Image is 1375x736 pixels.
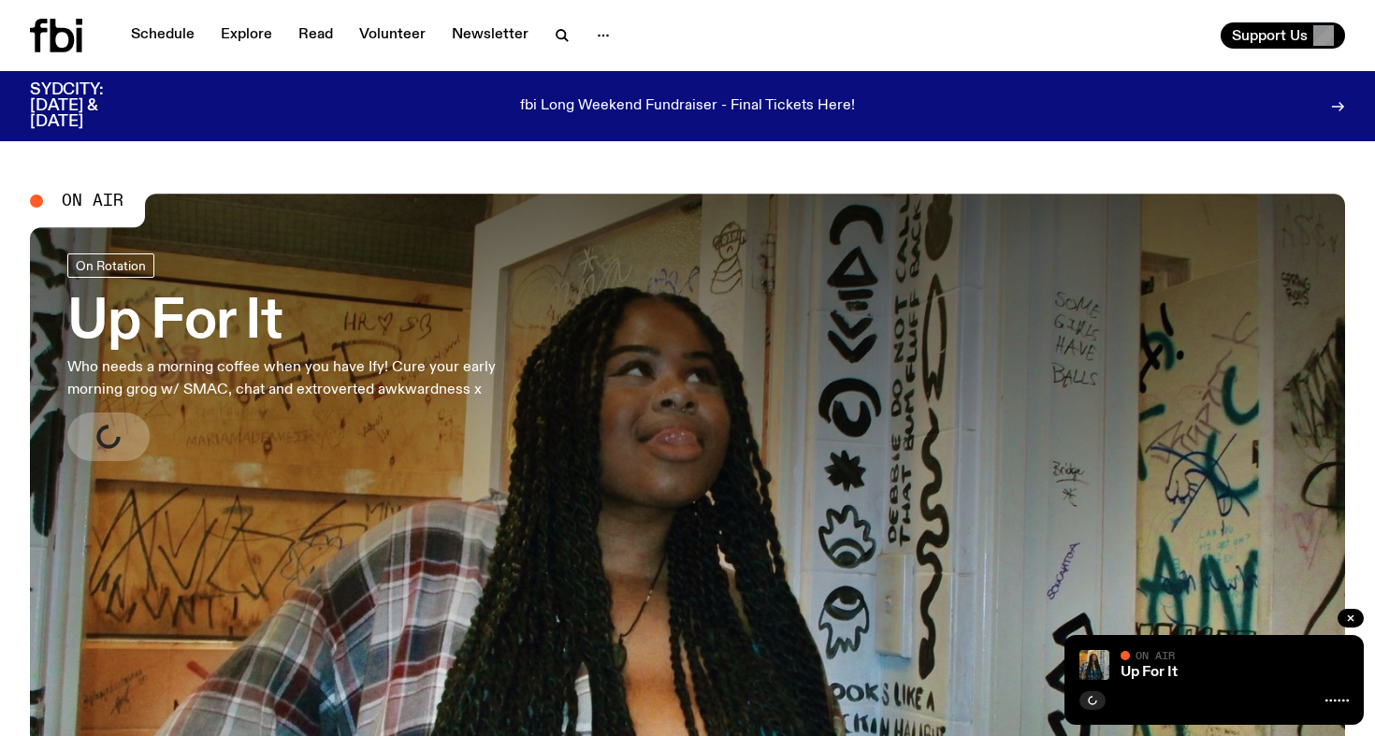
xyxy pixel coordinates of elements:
span: On Rotation [76,259,146,273]
p: fbi Long Weekend Fundraiser - Final Tickets Here! [520,98,855,115]
h3: SYDCITY: [DATE] & [DATE] [30,82,150,130]
a: Up For It [1121,665,1178,680]
span: On Air [1136,649,1175,661]
p: Who needs a morning coffee when you have Ify! Cure your early morning grog w/ SMAC, chat and extr... [67,356,546,401]
a: Explore [210,22,283,49]
a: Volunteer [348,22,437,49]
img: Ify - a Brown Skin girl with black braided twists, looking up to the side with her tongue stickin... [1079,650,1109,680]
a: Newsletter [441,22,540,49]
h3: Up For It [67,296,546,349]
a: On Rotation [67,253,154,278]
span: Support Us [1232,27,1308,44]
button: Support Us [1221,22,1345,49]
a: Read [287,22,344,49]
a: Up For ItWho needs a morning coffee when you have Ify! Cure your early morning grog w/ SMAC, chat... [67,253,546,461]
span: On Air [62,193,123,209]
a: Schedule [120,22,206,49]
